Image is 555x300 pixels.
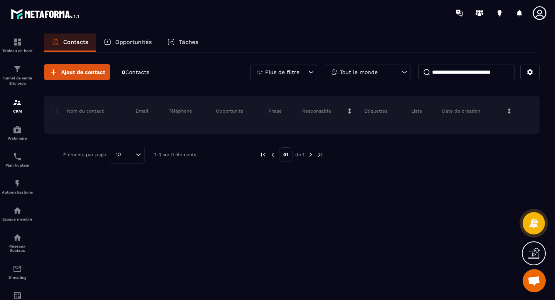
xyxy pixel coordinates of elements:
[61,68,105,76] span: Ajout de contact
[110,146,145,163] div: Search for option
[96,34,160,52] a: Opportunités
[269,151,276,158] img: prev
[125,69,149,75] span: Contacts
[13,37,22,47] img: formation
[2,244,33,253] p: Réseaux Sociaux
[2,275,33,280] p: E-mailing
[523,269,546,292] div: Ouvrir le chat
[2,32,33,59] a: formationformationTableau de bord
[2,49,33,53] p: Tableau de bord
[279,147,293,162] p: 01
[13,152,22,161] img: scheduler
[63,152,106,157] p: Éléments par page
[122,69,149,76] p: 0
[179,39,198,46] p: Tâches
[2,92,33,119] a: formationformationCRM
[2,217,33,221] p: Espace membre
[2,227,33,258] a: social-networksocial-networkRéseaux Sociaux
[13,98,22,107] img: formation
[265,69,299,75] p: Plus de filtre
[2,190,33,194] p: Automatisations
[52,108,104,114] p: Nom du contact
[340,69,378,75] p: Tout le monde
[169,108,192,114] p: Téléphone
[2,136,33,140] p: Webinaire
[2,173,33,200] a: automationsautomationsAutomatisations
[113,150,124,159] span: 10
[13,206,22,215] img: automations
[364,108,387,114] p: Étiquettes
[2,163,33,167] p: Planificateur
[154,152,196,157] p: 1-0 sur 0 éléments
[269,108,282,114] p: Phase
[11,7,80,21] img: logo
[2,146,33,173] a: schedulerschedulerPlanificateur
[307,151,314,158] img: next
[44,64,110,80] button: Ajout de contact
[13,125,22,134] img: automations
[2,258,33,285] a: emailemailE-mailing
[216,108,243,114] p: Opportunité
[2,109,33,113] p: CRM
[13,233,22,242] img: social-network
[442,108,480,114] p: Date de création
[13,264,22,273] img: email
[13,64,22,74] img: formation
[63,39,88,46] p: Contacts
[136,108,148,114] p: Email
[2,76,33,86] p: Tunnel de vente Site web
[295,152,304,158] p: de 1
[2,59,33,92] a: formationformationTunnel de vente Site web
[44,34,96,52] a: Contacts
[302,108,331,114] p: Responsable
[124,150,134,159] input: Search for option
[411,108,422,114] p: Liste
[2,119,33,146] a: automationsautomationsWebinaire
[2,200,33,227] a: automationsautomationsEspace membre
[160,34,206,52] a: Tâches
[260,151,267,158] img: prev
[13,179,22,188] img: automations
[115,39,152,46] p: Opportunités
[317,151,324,158] img: next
